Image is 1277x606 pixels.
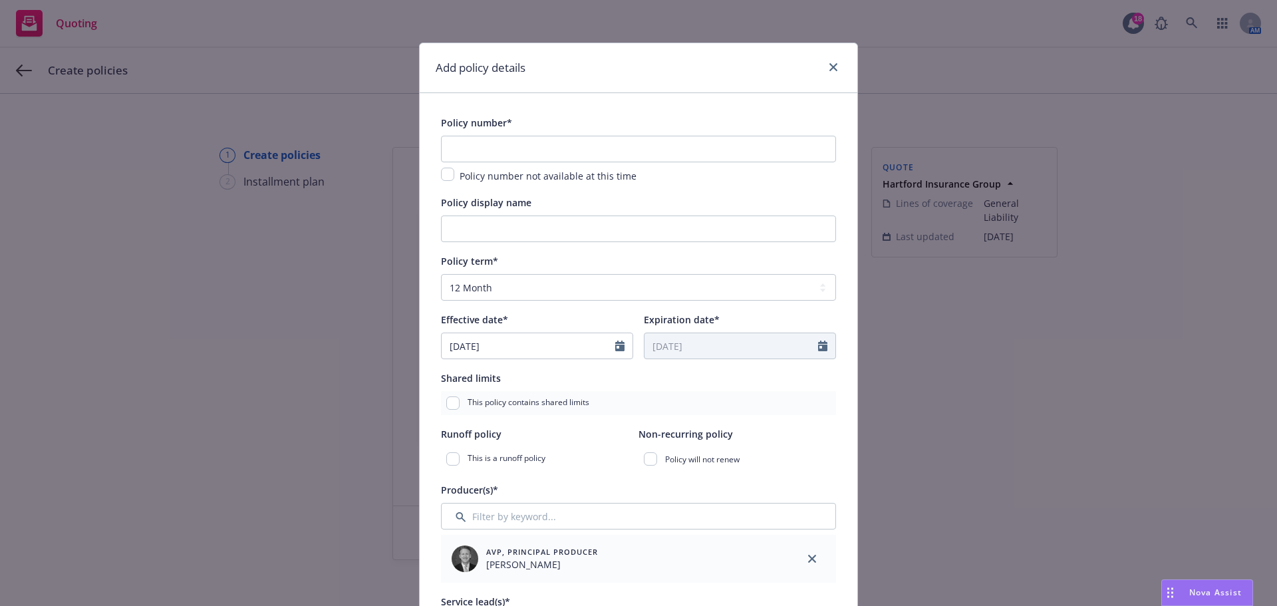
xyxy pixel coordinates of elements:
[638,447,836,471] div: Policy will not renew
[441,391,836,415] div: This policy contains shared limits
[1189,587,1242,598] span: Nova Assist
[441,428,501,440] span: Runoff policy
[486,546,598,557] span: AVP, Principal Producer
[804,551,820,567] a: close
[442,333,615,359] input: MM/DD/YYYY
[644,333,818,359] input: MM/DD/YYYY
[441,484,498,496] span: Producer(s)*
[825,59,841,75] a: close
[1162,580,1179,605] div: Drag to move
[818,341,827,351] svg: Calendar
[638,428,733,440] span: Non-recurring policy
[441,116,512,129] span: Policy number*
[615,341,625,351] svg: Calendar
[441,447,638,471] div: This is a runoff policy
[644,313,720,326] span: Expiration date*
[441,313,508,326] span: Effective date*
[460,170,637,182] span: Policy number not available at this time
[441,196,531,209] span: Policy display name
[441,255,498,267] span: Policy term*
[1161,579,1253,606] button: Nova Assist
[441,503,836,530] input: Filter by keyword...
[452,545,478,572] img: employee photo
[436,59,525,76] h1: Add policy details
[486,557,598,571] span: [PERSON_NAME]
[441,372,501,384] span: Shared limits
